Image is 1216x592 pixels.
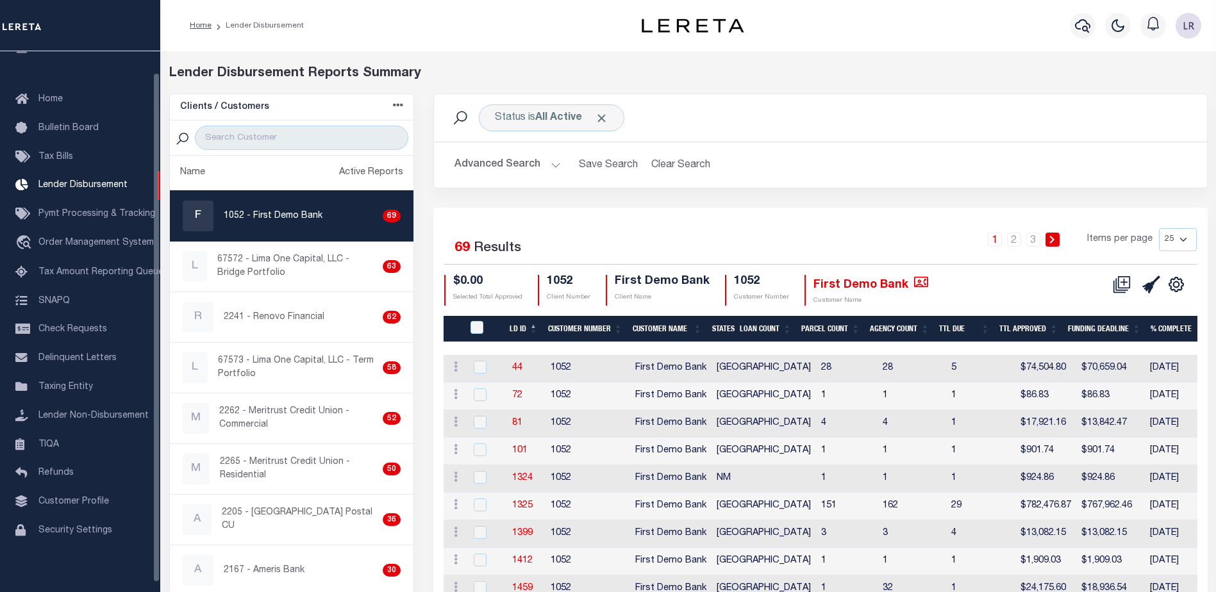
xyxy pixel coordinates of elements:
div: M [183,454,210,484]
td: 151 [816,493,878,520]
a: R2241 - Renovo Financial62 [170,292,414,342]
a: 1412 [512,556,533,565]
div: Active Reports [339,166,403,180]
td: 1052 [546,410,630,438]
a: 1 [988,233,1002,247]
p: 1052 - First Demo Bank [224,210,322,223]
p: 67572 - Lima One Capital, LLC - Bridge Portfolio [217,253,378,280]
td: 1 [816,465,878,493]
td: 1 [878,382,946,410]
a: 1325 [512,501,533,510]
td: $901.74 [1076,438,1145,465]
div: Lender Disbursement Reports Summary [169,64,1208,83]
td: $782,476.87 [1015,493,1076,520]
p: 2167 - Ameris Bank [224,564,304,577]
th: LDID [463,316,504,342]
td: 1 [878,465,946,493]
td: 4 [816,410,878,438]
span: Lender Non-Disbursement [38,411,149,420]
h5: Clients / Customers [180,102,269,113]
a: A2205 - [GEOGRAPHIC_DATA] Postal CU36 [170,495,414,545]
td: $86.83 [1076,382,1145,410]
td: 1 [946,410,1015,438]
th: States [707,316,735,342]
a: 1324 [512,473,533,482]
td: $901.74 [1015,438,1076,465]
td: First Demo Bank [630,465,712,493]
td: 1 [946,548,1015,575]
td: 1 [816,438,878,465]
div: L [183,352,208,383]
td: 1 [878,548,946,575]
div: Status is [479,104,624,131]
td: [GEOGRAPHIC_DATA] [712,548,816,575]
span: Items per page [1087,233,1153,247]
p: 2241 - Renovo Financial [224,311,324,324]
p: Client Number [547,293,590,302]
div: A [183,555,213,586]
div: 62 [383,311,401,324]
td: 1052 [546,548,630,575]
span: SNAPQ [38,296,70,305]
a: F1052 - First Demo Bank69 [170,191,414,241]
th: % Complete: activate to sort column ascending [1145,316,1208,342]
th: LD ID: activate to sort column descending [504,316,543,342]
td: $767,962.46 [1076,493,1145,520]
td: [GEOGRAPHIC_DATA] [712,438,816,465]
div: L [183,251,207,282]
td: First Demo Bank [630,438,712,465]
span: Refunds [38,468,74,477]
td: $924.86 [1015,465,1076,493]
img: logo-dark.svg [642,19,744,33]
span: Customer Profile [38,497,109,506]
td: $1,909.03 [1015,548,1076,575]
td: 1052 [546,465,630,493]
div: 50 [383,463,401,475]
th: Customer Number: activate to sort column ascending [543,316,628,342]
span: Lender Disbursement [38,181,128,190]
a: 101 [512,446,528,455]
h4: First Demo Bank [615,275,710,289]
th: Agency Count: activate to sort column ascending [865,316,934,342]
span: Security Settings [38,526,112,535]
a: M2262 - Meritrust Credit Union - Commercial52 [170,393,414,443]
a: L67573 - Lima One Capital, LLC - Term Portfolio58 [170,343,414,393]
td: 5 [946,355,1015,382]
p: 2265 - Meritrust Credit Union - Residential [220,456,378,482]
a: 3 [1026,233,1040,247]
td: 1052 [546,493,630,520]
td: NM [712,465,816,493]
p: 67573 - Lima One Capital, LLC - Term Portfolio [218,354,378,381]
div: Name [180,166,205,180]
td: $70,659.04 [1076,355,1145,382]
td: 3 [878,520,946,548]
th: Ttl Due: activate to sort column ascending [934,316,994,342]
td: $1,909.03 [1076,548,1145,575]
td: 29 [946,493,1015,520]
td: 162 [878,493,946,520]
td: First Demo Bank [630,355,712,382]
button: Clear Search [645,152,715,177]
div: 52 [383,412,401,425]
div: 63 [383,260,401,273]
button: Advanced Search [454,152,561,177]
div: M [183,403,210,434]
td: [GEOGRAPHIC_DATA] [712,493,816,520]
td: 1 [816,382,878,410]
span: Taxing Entity [38,382,93,391]
p: 2262 - Meritrust Credit Union - Commercial [219,405,377,432]
td: First Demo Bank [630,548,712,575]
td: 1052 [546,438,630,465]
a: M2265 - Meritrust Credit Union - Residential50 [170,444,414,494]
td: [GEOGRAPHIC_DATA] [712,520,816,548]
input: Search Customer [195,126,408,150]
td: 4 [878,410,946,438]
a: 44 [512,363,522,372]
td: 1 [816,548,878,575]
p: Client Name [615,293,710,302]
span: 69 [454,242,470,255]
span: Tax Amount Reporting Queue [38,268,163,277]
div: A [183,504,212,535]
div: 58 [383,361,401,374]
td: $86.83 [1015,382,1076,410]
